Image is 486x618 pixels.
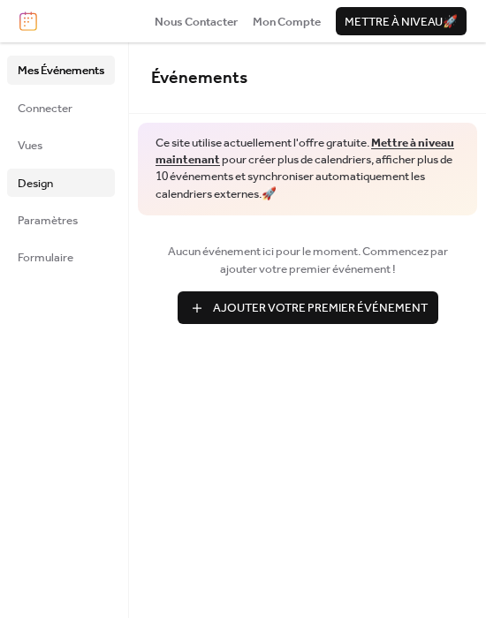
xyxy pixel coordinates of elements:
[156,135,459,202] span: Ce site utilise actuellement l'offre gratuite. pour créer plus de calendriers, afficher plus de 1...
[18,212,78,230] span: Paramètres
[7,94,115,122] a: Connecter
[7,131,115,159] a: Vues
[7,206,115,234] a: Paramètres
[155,13,238,31] span: Nous Contacter
[156,132,454,171] a: Mettre à niveau maintenant
[345,13,458,31] span: Mettre à niveau 🚀
[151,243,464,279] span: Aucun événement ici pour le moment. Commencez par ajouter votre premier événement !
[7,56,115,84] a: Mes Événements
[213,299,428,317] span: Ajouter Votre Premier Événement
[253,12,321,30] a: Mon Compte
[18,175,53,192] span: Design
[19,11,37,31] img: logo
[18,137,42,154] span: Vues
[151,62,247,94] span: Événements
[18,100,72,117] span: Connecter
[151,291,464,323] a: Ajouter Votre Premier Événement
[178,291,438,323] button: Ajouter Votre Premier Événement
[253,13,321,31] span: Mon Compte
[7,169,115,197] a: Design
[7,243,115,271] a: Formulaire
[336,7,467,35] button: Mettre à niveau🚀
[18,249,73,267] span: Formulaire
[155,12,238,30] a: Nous Contacter
[18,62,104,79] span: Mes Événements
